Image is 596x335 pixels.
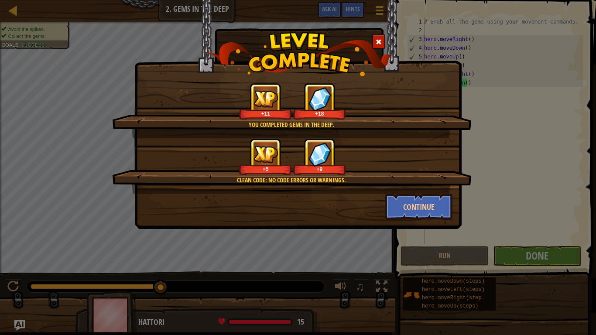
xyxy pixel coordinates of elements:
[295,166,344,172] div: +9
[308,87,331,111] img: reward_icon_gems.png
[308,142,331,166] img: reward_icon_gems.png
[154,176,429,185] div: Clean code: no code errors or warnings.
[241,110,290,117] div: +11
[295,110,344,117] div: +18
[154,120,429,129] div: You completed Gems in the Deep.
[385,194,453,220] button: Continue
[253,146,278,163] img: reward_icon_xp.png
[253,90,278,107] img: reward_icon_xp.png
[205,32,392,76] img: level_complete.png
[241,166,290,172] div: +5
